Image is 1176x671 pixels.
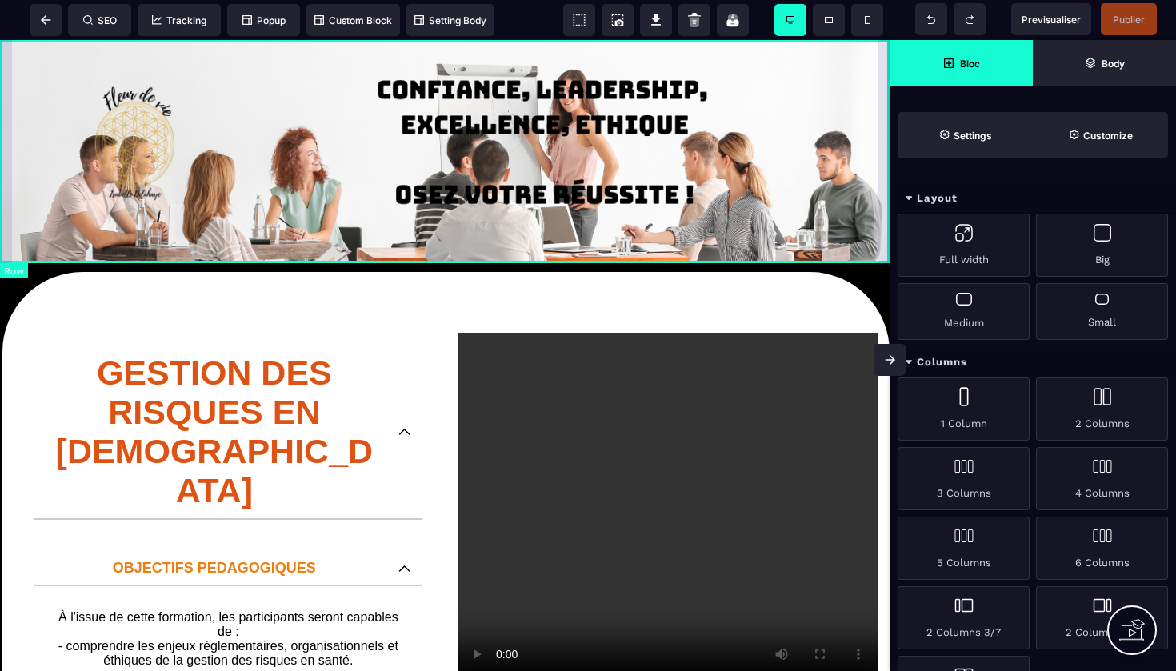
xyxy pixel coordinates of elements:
div: 6 Columns [1036,517,1168,580]
span: Open Blocks [890,40,1033,86]
div: 1 Column [898,377,1030,441]
span: Settings [898,112,1033,158]
div: Layout [890,184,1176,214]
div: Full width [898,214,1030,277]
span: Previsualiser [1022,14,1081,26]
div: Medium [898,283,1030,340]
div: Columns [890,348,1176,377]
span: Screenshot [602,4,634,36]
div: 3 Columns [898,447,1030,510]
span: Preview [1011,3,1091,35]
span: Tracking [152,14,206,26]
div: 5 Columns [898,517,1030,580]
strong: Customize [1083,130,1133,142]
div: Big [1036,214,1168,277]
p: OBJECTIFS PEDAGOGIQUES [46,520,382,537]
div: 4 Columns [1036,447,1168,510]
span: View components [563,4,595,36]
span: Publier [1113,14,1145,26]
span: SEO [83,14,117,26]
span: Custom Block [314,14,392,26]
span: Popup [242,14,286,26]
div: Small [1036,283,1168,340]
strong: Body [1102,58,1125,70]
strong: Settings [954,130,992,142]
span: Open Layer Manager [1033,40,1176,86]
strong: Bloc [960,58,980,70]
span: Open Style Manager [1033,112,1168,158]
div: 2 Columns 7/3 [1036,586,1168,649]
div: 2 Columns [1036,377,1168,441]
span: Setting Body [414,14,486,26]
p: GESTION DES RISQUES EN [DEMOGRAPHIC_DATA] [46,314,382,470]
div: 2 Columns 3/7 [898,586,1030,649]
